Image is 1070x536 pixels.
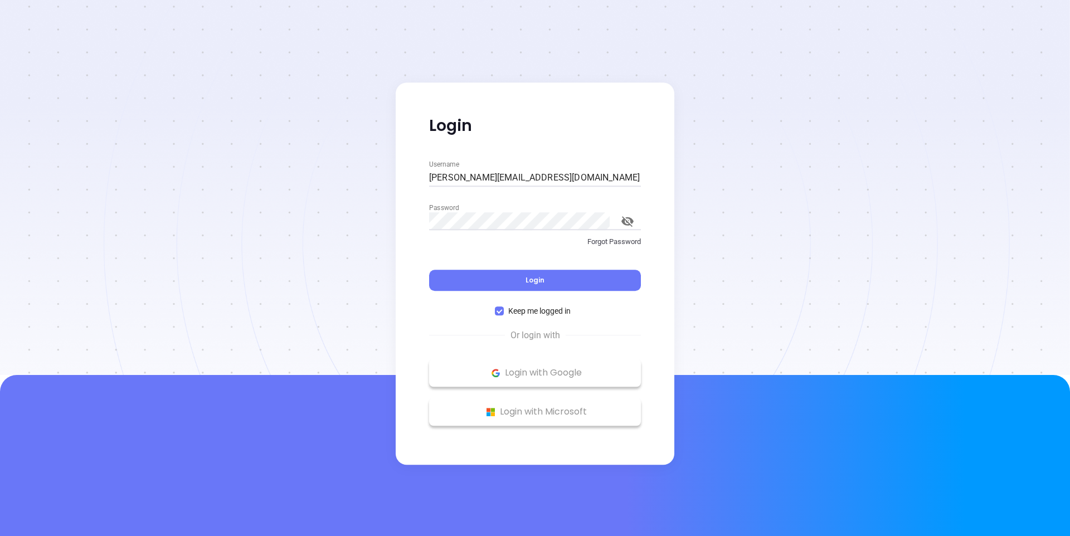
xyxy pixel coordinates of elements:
[429,270,641,291] button: Login
[435,364,635,381] p: Login with Google
[505,329,566,342] span: Or login with
[429,204,459,211] label: Password
[429,161,459,168] label: Username
[429,359,641,387] button: Google Logo Login with Google
[429,236,641,247] p: Forgot Password
[484,405,498,419] img: Microsoft Logo
[429,398,641,426] button: Microsoft Logo Login with Microsoft
[429,236,641,256] a: Forgot Password
[526,275,544,285] span: Login
[489,366,503,380] img: Google Logo
[435,403,635,420] p: Login with Microsoft
[614,208,641,235] button: toggle password visibility
[429,116,641,136] p: Login
[504,305,575,317] span: Keep me logged in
